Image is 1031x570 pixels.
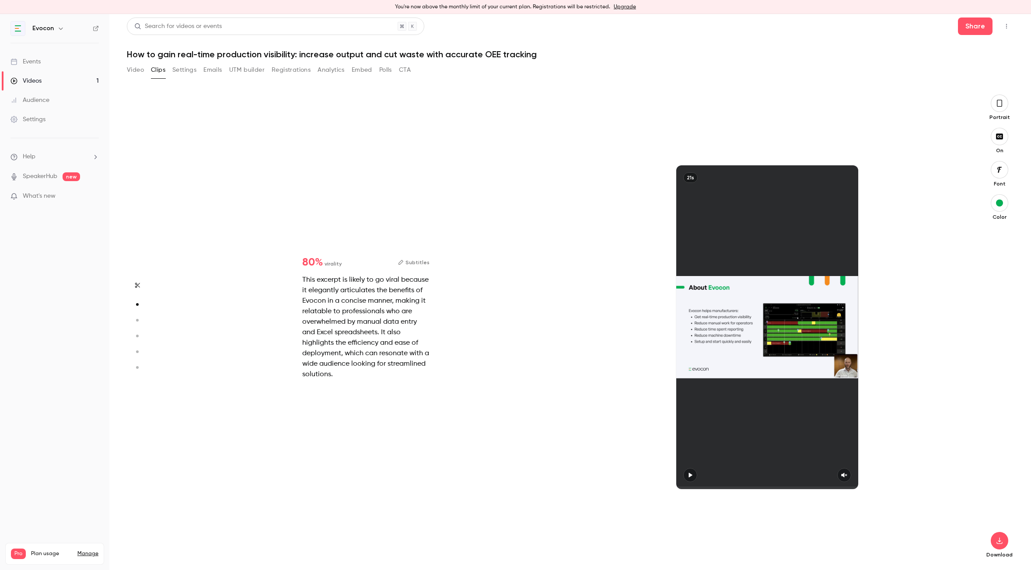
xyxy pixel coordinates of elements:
[986,180,1014,187] p: Font
[23,172,57,181] a: SpeakerHub
[11,549,26,559] span: Pro
[32,24,54,33] h6: Evocon
[986,147,1014,154] p: On
[398,257,430,268] button: Subtitles
[986,551,1014,558] p: Download
[134,22,222,31] div: Search for videos or events
[10,77,42,85] div: Videos
[151,63,165,77] button: Clips
[399,63,411,77] button: CTA
[88,192,99,200] iframe: Noticeable Trigger
[986,114,1014,121] p: Portrait
[10,57,41,66] div: Events
[10,152,99,161] li: help-dropdown-opener
[614,3,636,10] a: Upgrade
[272,63,311,77] button: Registrations
[318,63,345,77] button: Analytics
[10,96,49,105] div: Audience
[63,172,80,181] span: new
[229,63,265,77] button: UTM builder
[23,152,35,161] span: Help
[379,63,392,77] button: Polls
[1000,19,1014,33] button: Top Bar Actions
[352,63,372,77] button: Embed
[325,260,342,268] span: virality
[11,21,25,35] img: Evocon
[302,257,323,268] span: 80 %
[986,213,1014,220] p: Color
[958,17,993,35] button: Share
[172,63,196,77] button: Settings
[31,550,72,557] span: Plan usage
[203,63,222,77] button: Emails
[127,49,1014,59] h1: How to gain real-time production visibility: increase output and cut waste with accurate OEE trac...
[10,115,45,124] div: Settings
[127,63,144,77] button: Video
[23,192,56,201] span: What's new
[302,275,430,380] div: This excerpt is likely to go viral because it elegantly articulates the benefits of Evocon in a c...
[77,550,98,557] a: Manage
